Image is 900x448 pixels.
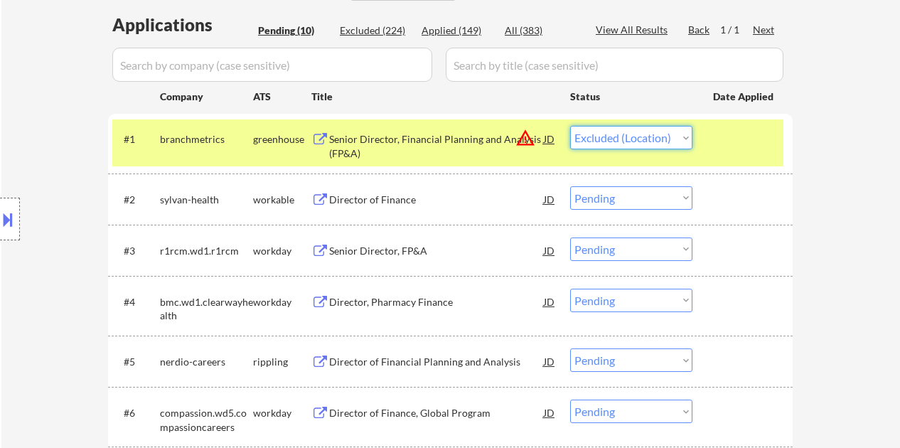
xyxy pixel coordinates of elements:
div: rippling [253,355,311,369]
div: Pending (10) [258,23,329,38]
div: Director of Financial Planning and Analysis [329,355,544,369]
div: Applied (149) [422,23,493,38]
div: workday [253,295,311,309]
div: compassion.wd5.compassioncareers [160,406,253,434]
div: Next [753,23,776,37]
div: Senior Director, FP&A [329,244,544,258]
div: All (383) [505,23,576,38]
div: JD [542,186,557,212]
div: Director, Pharmacy Finance [329,295,544,309]
div: JD [542,126,557,151]
div: greenhouse [253,132,311,146]
div: workday [253,244,311,258]
div: workday [253,406,311,420]
div: Status [570,83,692,109]
div: Date Applied [713,90,776,104]
input: Search by title (case sensitive) [446,48,783,82]
div: JD [542,348,557,374]
div: nerdio-careers [160,355,253,369]
input: Search by company (case sensitive) [112,48,432,82]
div: 1 / 1 [720,23,753,37]
div: Title [311,90,557,104]
div: Senior Director, Financial Planning and Analysis (FP&A) [329,132,544,160]
div: View All Results [596,23,672,37]
div: JD [542,400,557,425]
div: Director of Finance, Global Program [329,406,544,420]
div: Excluded (224) [340,23,411,38]
button: warning_amber [515,128,535,148]
div: Director of Finance [329,193,544,207]
div: #5 [124,355,149,369]
div: JD [542,289,557,314]
div: Back [688,23,711,37]
div: #6 [124,406,149,420]
div: ATS [253,90,311,104]
div: workable [253,193,311,207]
div: Applications [112,16,253,33]
div: JD [542,238,557,263]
